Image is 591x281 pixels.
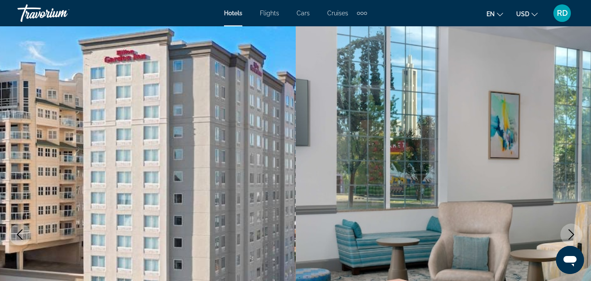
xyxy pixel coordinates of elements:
a: Flights [260,10,279,17]
button: Change currency [516,7,538,20]
span: USD [516,11,529,18]
a: Cars [297,10,310,17]
button: User Menu [551,4,574,22]
button: Extra navigation items [357,6,367,20]
span: en [486,11,495,18]
a: Travorium [17,2,105,25]
button: Change language [486,7,503,20]
span: RD [557,9,568,18]
a: Hotels [224,10,242,17]
button: Previous image [9,224,31,245]
button: Next image [560,224,582,245]
iframe: Button to launch messaging window [556,246,584,274]
a: Cruises [327,10,348,17]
